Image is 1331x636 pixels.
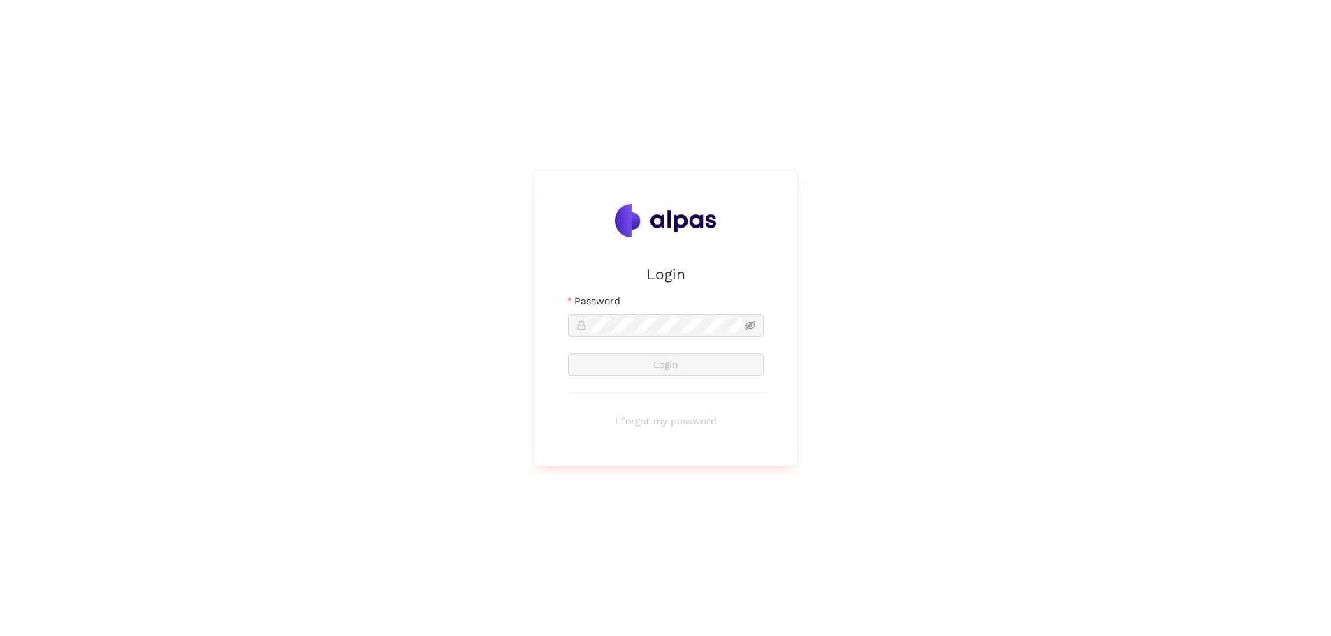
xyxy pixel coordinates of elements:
[568,293,620,309] label: Password
[589,318,743,333] input: Password
[615,204,717,237] img: Alpas.ai Logo
[568,353,764,376] button: Login
[568,410,764,432] button: I forgot my password
[576,320,586,330] span: lock
[568,262,764,286] h2: Login
[745,320,755,330] span: eye-invisible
